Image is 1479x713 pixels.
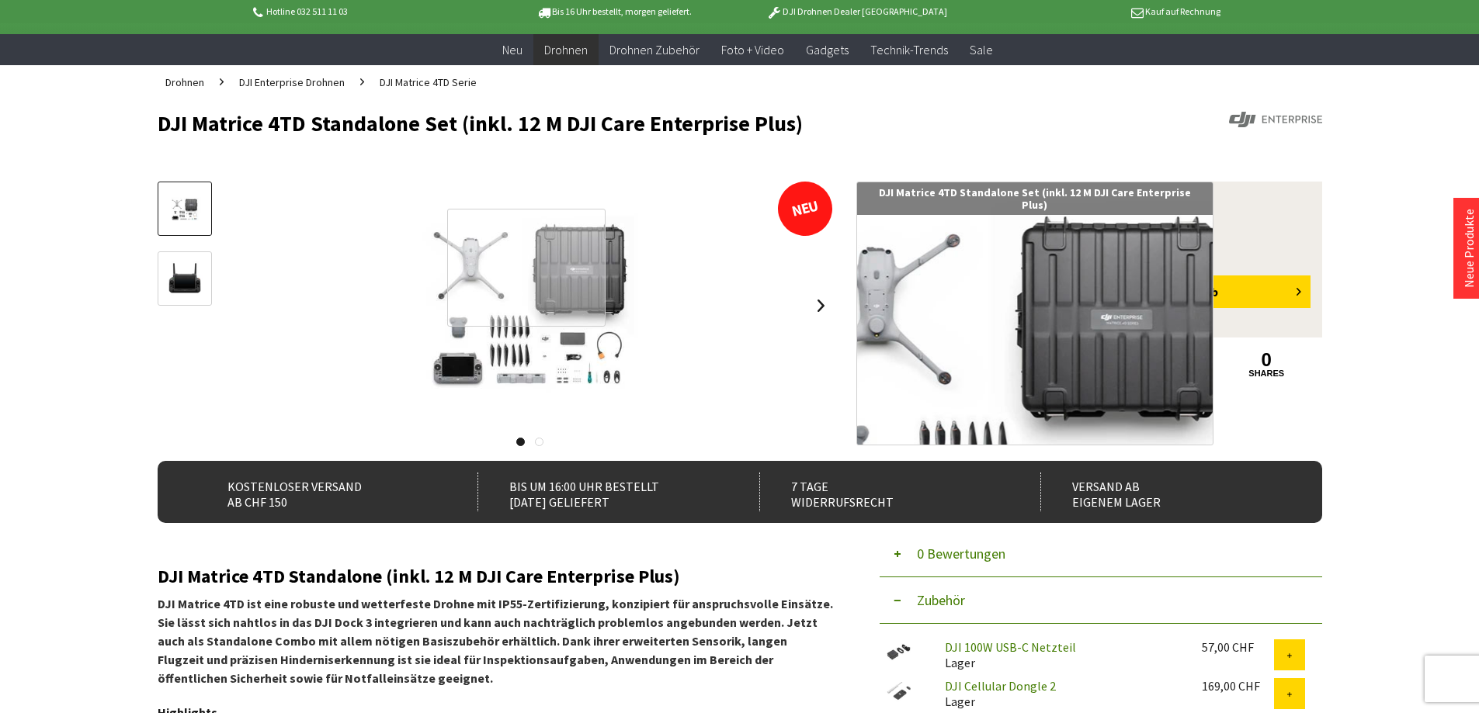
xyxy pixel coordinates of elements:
[880,639,918,665] img: DJI 100W USB-C Netzteil
[795,34,859,66] a: Gadgets
[945,639,1076,655] a: DJI 100W USB-C Netzteil
[1213,369,1321,379] a: shares
[880,577,1322,624] button: Zubehör
[372,65,484,99] a: DJI Matrice 4TD Serie
[380,75,477,89] span: DJI Matrice 4TD Serie
[158,112,1089,135] h1: DJI Matrice 4TD Standalone Set (inkl. 12 M DJI Care Enterprise Plus)
[158,566,833,587] h2: DJI Matrice 4TD Standalone (inkl. 12 M DJI Care Enterprise Plus)
[477,472,725,511] div: Bis um 16:00 Uhr bestellt [DATE] geliefert
[599,34,710,66] a: Drohnen Zubehör
[721,42,784,57] span: Foto + Video
[1461,209,1477,288] a: Neue Produkte
[162,193,207,226] img: Vorschau: DJI Matrice 4TD Standalone Set (inkl. 12 M DJI Care Enterprise Plus)
[1202,639,1274,655] div: 57,00 CHF
[1229,112,1322,127] img: DJI Enterprise
[493,2,735,21] p: Bis 16 Uhr bestellt, morgen geliefert.
[870,42,948,57] span: Technik-Trends
[1213,351,1321,369] a: 0
[932,639,1189,670] div: Lager
[978,2,1220,21] p: Kauf auf Rechnung
[158,65,212,99] a: Drohnen
[970,42,993,57] span: Sale
[880,531,1322,577] button: 0 Bewertungen
[158,596,833,686] strong: DJI Matrice 4TD ist eine robuste und wetterfeste Drohne mit IP55-Zertifizierung, konzipiert für a...
[945,678,1056,694] a: DJI Cellular Dongle 2
[491,34,533,66] a: Neu
[879,185,1191,212] span: DJI Matrice 4TD Standalone Set (inkl. 12 M DJI Care Enterprise Plus)
[880,678,918,704] img: DJI Cellular Dongle 2
[1202,678,1274,694] div: 169,00 CHF
[609,42,700,57] span: Drohnen Zubehör
[710,34,795,66] a: Foto + Video
[196,472,444,511] div: Kostenloser Versand ab CHF 150
[1040,472,1288,511] div: Versand ab eigenem Lager
[735,2,977,21] p: DJI Drohnen Dealer [GEOGRAPHIC_DATA]
[533,34,599,66] a: Drohnen
[859,34,959,66] a: Technik-Trends
[239,75,345,89] span: DJI Enterprise Drohnen
[544,42,588,57] span: Drohnen
[932,678,1189,709] div: Lager
[251,2,493,21] p: Hotline 032 511 11 03
[231,65,352,99] a: DJI Enterprise Drohnen
[759,472,1007,511] div: 7 Tage Widerrufsrecht
[502,42,523,57] span: Neu
[358,182,703,430] img: DJI Matrice 4TD Standalone Set (inkl. 12 M DJI Care Enterprise Plus)
[806,42,849,57] span: Gadgets
[165,75,204,89] span: Drohnen
[959,34,1004,66] a: Sale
